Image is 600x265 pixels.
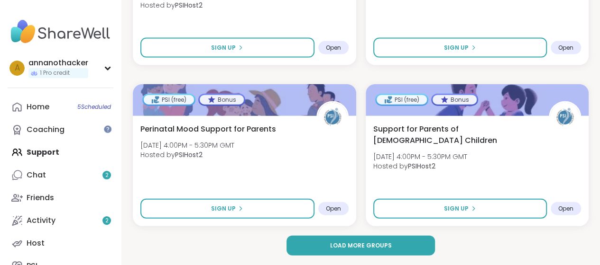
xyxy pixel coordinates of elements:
span: Sign Up [444,44,469,52]
div: PSI (free) [377,95,427,105]
a: Home5Scheduled [8,96,113,118]
button: Sign Up [140,38,314,58]
a: Friends [8,186,113,209]
span: Hosted by [140,0,238,10]
span: Sign Up [211,44,236,52]
button: Sign Up [140,199,314,219]
b: PSIHost2 [175,150,203,159]
div: Coaching [27,124,65,135]
b: PSIHost2 [175,0,203,10]
span: a [15,62,20,74]
span: Open [326,44,341,52]
img: PSIHost2 [550,103,580,132]
b: PSIHost2 [408,161,435,171]
span: Open [558,205,573,212]
span: [DATE] 4:00PM - 5:30PM GMT [373,152,467,161]
span: 2 [105,217,109,225]
img: ShareWell Nav Logo [8,15,113,48]
button: Sign Up [373,199,547,219]
span: Perinatal Mood Support for Parents [140,124,276,135]
span: Sign Up [444,204,469,213]
div: Friends [27,193,54,203]
span: Sign Up [211,204,236,213]
img: PSIHost2 [318,103,347,132]
div: annanothacker [28,58,88,68]
iframe: Spotlight [104,125,111,133]
a: Activity2 [8,209,113,232]
div: Bonus [433,95,477,105]
button: Load more groups [286,236,434,256]
div: Activity [27,215,55,226]
span: Open [558,44,573,52]
div: PSI (free) [144,95,194,105]
span: 5 Scheduled [77,103,111,111]
span: Open [326,205,341,212]
a: Host [8,232,113,255]
span: [DATE] 4:00PM - 5:30PM GMT [140,141,234,150]
a: Chat2 [8,164,113,186]
div: Home [27,102,49,112]
div: Bonus [200,95,244,105]
div: Chat [27,170,46,180]
span: 2 [105,171,109,179]
span: Support for Parents of [DEMOGRAPHIC_DATA] Children [373,124,539,146]
span: 1 Pro credit [40,69,70,77]
span: Hosted by [140,150,234,159]
div: Host [27,238,45,248]
a: Coaching [8,118,113,141]
span: Hosted by [373,161,467,171]
button: Sign Up [373,38,547,58]
span: Load more groups [330,241,391,250]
